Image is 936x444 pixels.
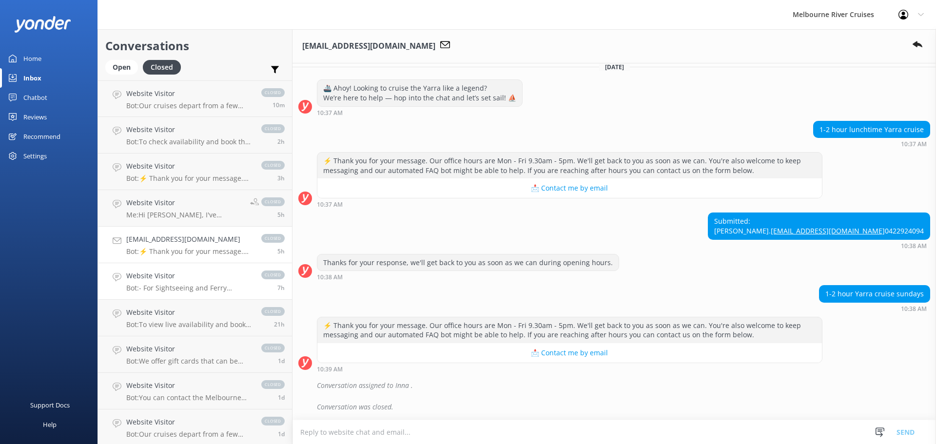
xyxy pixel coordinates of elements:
[317,80,522,106] div: 🚢 Ahoy! Looking to cruise the Yarra like a legend? We’re here to help — hop into the chat and let...
[23,107,47,127] div: Reviews
[126,320,252,329] p: Bot: To view live availability and book your Melbourne River Cruise experience, please visit: [UR...
[98,336,292,373] a: Website VisitorBot:We offer gift cards that can be used for any of our cruises, including the din...
[105,61,143,72] a: Open
[105,37,285,55] h2: Conversations
[126,307,252,318] h4: Website Visitor
[43,415,57,434] div: Help
[599,63,630,71] span: [DATE]
[23,49,41,68] div: Home
[317,377,930,394] div: Conversation assigned to Inna .
[901,306,927,312] strong: 10:38 AM
[819,305,930,312] div: 10:38am 18-Aug-2025 (UTC +10:00) Australia/Sydney
[278,430,285,438] span: 10:35am 17-Aug-2025 (UTC +10:00) Australia/Sydney
[708,242,930,249] div: 10:38am 18-Aug-2025 (UTC +10:00) Australia/Sydney
[23,88,47,107] div: Chatbot
[98,117,292,154] a: Website VisitorBot:To check availability and book the Spirit of Melbourne Lunch Cruise, please vi...
[317,273,619,280] div: 10:38am 18-Aug-2025 (UTC +10:00) Australia/Sydney
[261,197,285,206] span: closed
[23,146,47,166] div: Settings
[126,393,252,402] p: Bot: You can contact the Melbourne River Cruises team by emailing [EMAIL_ADDRESS][DOMAIN_NAME]. V...
[298,377,930,394] div: 2025-08-18T00:45:30.195
[126,137,252,146] p: Bot: To check availability and book the Spirit of Melbourne Lunch Cruise, please visit [URL][DOMA...
[819,286,930,302] div: 1-2 hour Yarra cruise sundays
[143,61,186,72] a: Closed
[143,60,181,75] div: Closed
[277,137,285,146] span: 01:37pm 18-Aug-2025 (UTC +10:00) Australia/Sydney
[317,367,343,372] strong: 10:39 AM
[126,124,252,135] h4: Website Visitor
[277,174,285,182] span: 01:23pm 18-Aug-2025 (UTC +10:00) Australia/Sydney
[15,16,71,32] img: yonder-white-logo.png
[23,68,41,88] div: Inbox
[273,101,285,109] span: 04:14pm 18-Aug-2025 (UTC +10:00) Australia/Sydney
[261,124,285,133] span: closed
[126,357,252,366] p: Bot: We offer gift cards that can be used for any of our cruises, including the dinner cruise. Yo...
[901,243,927,249] strong: 10:38 AM
[98,373,292,409] a: Website VisitorBot:You can contact the Melbourne River Cruises team by emailing [EMAIL_ADDRESS][D...
[317,110,343,116] strong: 10:37 AM
[126,174,252,183] p: Bot: ⚡ Thank you for your message. Our office hours are Mon - Fri 9.30am - 5pm. We'll get back to...
[98,154,292,190] a: Website VisitorBot:⚡ Thank you for your message. Our office hours are Mon - Fri 9.30am - 5pm. We'...
[126,101,252,110] p: Bot: Our cruises depart from a few different locations along [GEOGRAPHIC_DATA] and Federation [GE...
[302,40,435,53] h3: [EMAIL_ADDRESS][DOMAIN_NAME]
[105,60,138,75] div: Open
[278,357,285,365] span: 01:14pm 17-Aug-2025 (UTC +10:00) Australia/Sydney
[317,399,930,415] div: Conversation was closed.
[126,270,252,281] h4: Website Visitor
[126,197,243,208] h4: Website Visitor
[317,109,523,116] div: 10:37am 18-Aug-2025 (UTC +10:00) Australia/Sydney
[317,317,822,343] div: ⚡ Thank you for your message. Our office hours are Mon - Fri 9.30am - 5pm. We'll get back to you ...
[261,270,285,279] span: closed
[317,274,343,280] strong: 10:38 AM
[261,88,285,97] span: closed
[126,247,252,256] p: Bot: ⚡ Thank you for your message. Our office hours are Mon - Fri 9.30am - 5pm. We'll get back to...
[278,393,285,402] span: 10:58am 17-Aug-2025 (UTC +10:00) Australia/Sydney
[261,417,285,425] span: closed
[901,141,927,147] strong: 10:37 AM
[317,201,822,208] div: 10:37am 18-Aug-2025 (UTC +10:00) Australia/Sydney
[126,284,252,292] p: Bot: - For Sightseeing and Ferry Cruises, cancellations or rescheduling can be done online up to ...
[261,344,285,352] span: closed
[261,307,285,316] span: closed
[261,161,285,170] span: closed
[277,211,285,219] span: 11:23am 18-Aug-2025 (UTC +10:00) Australia/Sydney
[317,153,822,178] div: ⚡ Thank you for your message. Our office hours are Mon - Fri 9.30am - 5pm. We'll get back to you ...
[98,80,292,117] a: Website VisitorBot:Our cruises depart from a few different locations along [GEOGRAPHIC_DATA] and ...
[317,178,822,198] button: 📩 Contact me by email
[317,366,822,372] div: 10:39am 18-Aug-2025 (UTC +10:00) Australia/Sydney
[261,234,285,243] span: closed
[98,190,292,227] a: Website VisitorMe:Hi [PERSON_NAME], I've updated one of your entries to the Entree Tasting Platte...
[771,226,885,235] a: [EMAIL_ADDRESS][DOMAIN_NAME]
[126,417,252,427] h4: Website Visitor
[277,284,285,292] span: 09:12am 18-Aug-2025 (UTC +10:00) Australia/Sydney
[98,227,292,263] a: [EMAIL_ADDRESS][DOMAIN_NAME]Bot:⚡ Thank you for your message. Our office hours are Mon - Fri 9.30...
[30,395,70,415] div: Support Docs
[98,300,292,336] a: Website VisitorBot:To view live availability and book your Melbourne River Cruise experience, ple...
[126,234,252,245] h4: [EMAIL_ADDRESS][DOMAIN_NAME]
[277,247,285,255] span: 10:38am 18-Aug-2025 (UTC +10:00) Australia/Sydney
[317,202,343,208] strong: 10:37 AM
[126,211,243,219] p: Me: Hi [PERSON_NAME], I've updated one of your entries to the Entree Tasting Platter, which inclu...
[814,121,930,138] div: 1-2 hour lunchtime Yarra cruise
[126,161,252,172] h4: Website Visitor
[813,140,930,147] div: 10:37am 18-Aug-2025 (UTC +10:00) Australia/Sydney
[126,344,252,354] h4: Website Visitor
[708,213,930,239] div: Submitted: [PERSON_NAME]. 0422924094
[23,127,60,146] div: Recommend
[126,88,252,99] h4: Website Visitor
[261,380,285,389] span: closed
[317,343,822,363] button: 📩 Contact me by email
[317,254,619,271] div: Thanks for your response, we'll get back to you as soon as we can during opening hours.
[98,263,292,300] a: Website VisitorBot:- For Sightseeing and Ferry Cruises, cancellations or rescheduling can be done...
[298,399,930,415] div: 2025-08-18T01:18:29.004
[274,320,285,328] span: 06:50pm 17-Aug-2025 (UTC +10:00) Australia/Sydney
[126,430,252,439] p: Bot: Our cruises depart from a few different locations along [GEOGRAPHIC_DATA] and Federation [GE...
[126,380,252,391] h4: Website Visitor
